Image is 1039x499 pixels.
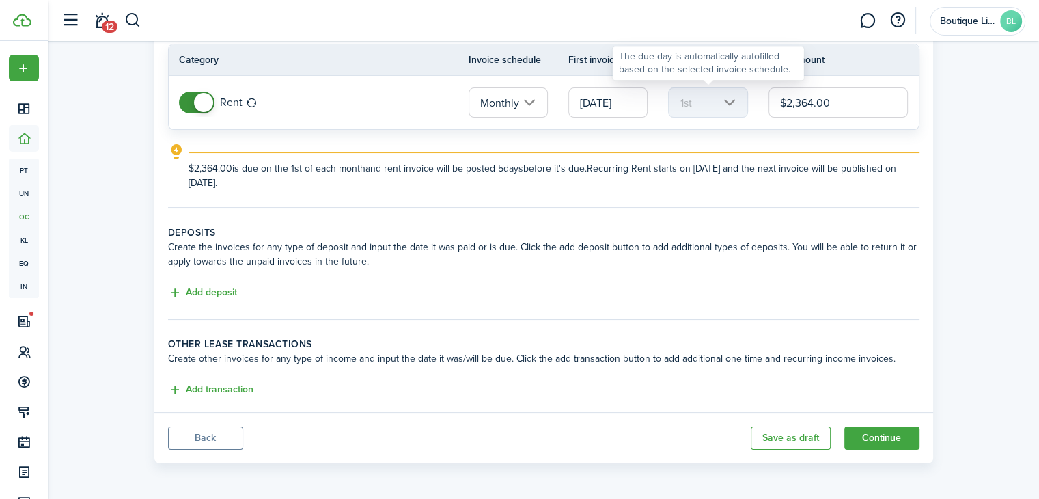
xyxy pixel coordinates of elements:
explanation-description: $2,364.00 is due on the 1st of each month and rent invoice will be posted 5 days before it's due.... [189,161,919,190]
a: Messaging [855,3,881,38]
button: Continue [844,427,919,450]
a: in [9,275,39,298]
button: Open resource center [886,9,909,32]
button: Back [168,427,243,450]
a: Notifications [89,3,115,38]
span: Boutique Listings PM [940,16,995,26]
i: outline [168,144,185,160]
button: Add transaction [168,382,253,398]
th: First invoice date [568,53,668,67]
input: 0.00 [768,87,909,118]
th: Category [169,53,469,67]
wizard-step-header-description: Create other invoices for any type of income and input the date it was/will be due. Click the add... [168,351,919,366]
wizard-step-header-description: Create the invoices for any type of deposit and input the date it was paid or is due. Click the a... [168,240,919,269]
input: mm/dd/yyyy [568,87,648,118]
div: The due day is automatically autofilled based on the selected invoice schedule. [619,50,798,77]
button: Open menu [9,55,39,81]
th: Invoice schedule [469,53,568,67]
span: 12 [102,21,117,33]
a: eq [9,252,39,275]
button: Search [124,9,141,32]
th: Total amount [768,53,919,67]
button: Save as draft [751,427,831,450]
img: TenantCloud [13,14,31,27]
a: pt [9,159,39,182]
wizard-step-header-title: Deposits [168,226,919,240]
avatar-text: BL [1000,10,1022,32]
a: kl [9,228,39,252]
a: oc [9,205,39,228]
button: Open sidebar [57,8,83,33]
wizard-step-header-title: Other lease transactions [168,337,919,351]
a: un [9,182,39,205]
button: Add deposit [168,285,237,301]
